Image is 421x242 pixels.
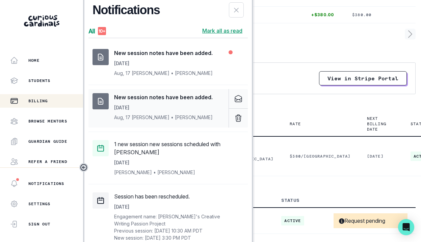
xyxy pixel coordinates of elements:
p: New session notes have been added. [114,93,213,101]
p: Refer a friend [28,159,67,164]
p: Home [28,58,40,63]
button: Close Notifications Panel [229,2,244,18]
p: Notifications [28,181,64,186]
button: Toggle sidebar [79,163,88,172]
div: 10+ [98,27,106,35]
p: Rate [290,121,301,127]
p: $380/[GEOGRAPHIC_DATA] [290,154,350,159]
img: Curious Cardinals Logo [24,15,59,27]
button: Mark all as read [197,24,248,38]
p: Engagement name: [PERSON_NAME]'s Creative Writing Passion Project Previous session: [DATE] 10:30 ... [114,213,225,241]
p: Students [28,78,51,83]
p: Billing [28,98,48,104]
p: Browse Mentors [28,118,67,124]
div: Open Intercom Messenger [398,219,414,235]
button: Delete [229,108,248,128]
button: Mark as read [229,89,248,108]
svg: page right [405,29,416,39]
h2: Notifications [93,3,160,17]
p: [DATE] [367,154,394,159]
p: Settings [28,201,51,207]
p: Session has been rescheduled. [114,192,190,200]
a: 1 new session new sessions scheduled with [PERSON_NAME][DATE][PERSON_NAME] • [PERSON_NAME] [88,136,229,180]
span: active [281,216,304,225]
a: New session notes have been added.[DATE]Aug, 17 [PERSON_NAME] • [PERSON_NAME] [88,45,229,81]
button: All [88,24,106,38]
p: Sign Out [28,221,51,227]
p: Next Billing Date [367,116,386,132]
p: [DATE] [114,60,129,67]
p: [DATE] [114,104,129,111]
p: 1 new session new sessions scheduled with [PERSON_NAME] [114,140,225,156]
p: Aug, 17 [PERSON_NAME] • [PERSON_NAME] [114,70,213,77]
p: [PERSON_NAME] • [PERSON_NAME] [114,169,195,176]
p: Request pending [339,217,385,224]
button: View in Stripe Portal [319,71,407,85]
p: [DATE] [114,159,129,166]
p: $380.00 [352,12,407,18]
p: Aug, 17 [PERSON_NAME] • [PERSON_NAME] [114,114,213,121]
p: Guardian Guide [28,139,67,144]
p: New session notes have been added. [114,49,213,57]
a: New session notes have been added.[DATE]Aug, 17 [PERSON_NAME] • [PERSON_NAME] [88,89,229,128]
div: Status [281,198,299,203]
p: +$380.00 [311,12,336,18]
p: [DATE] [114,203,129,210]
